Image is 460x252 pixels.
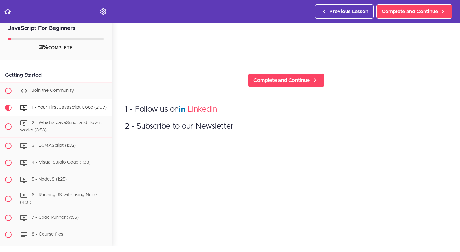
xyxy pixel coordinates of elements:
[32,177,67,182] span: 5 - NodeJS (1:25)
[32,143,76,148] span: 3 - ECMAScript (1:32)
[382,8,438,15] span: Complete and Continue
[329,8,368,15] span: Previous Lesson
[20,121,102,132] span: 2 - What is JavaScript and How it works (3:58)
[99,8,107,15] svg: Settings Menu
[39,44,48,51] span: 3%
[315,4,374,19] a: Previous Lesson
[125,121,447,132] h3: 2 - Subscribe to our Newsletter
[8,43,104,52] div: COMPLETE
[20,193,97,205] span: 6 - Running JS with using Node (4:31)
[32,232,63,237] span: 8 - Course files
[253,76,310,84] span: Complete and Continue
[32,215,79,220] span: 7 - Code Runner (7:55)
[32,105,107,110] span: 1 - Your First Javascript Code (2:07)
[125,104,447,115] h3: 1 - Follow us on
[32,88,74,93] span: Join the Community
[188,106,217,113] a: LinkedIn
[4,8,12,15] svg: Back to course curriculum
[248,73,324,87] a: Complete and Continue
[376,4,452,19] a: Complete and Continue
[32,160,90,165] span: 4 - Visual Studio Code (1:33)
